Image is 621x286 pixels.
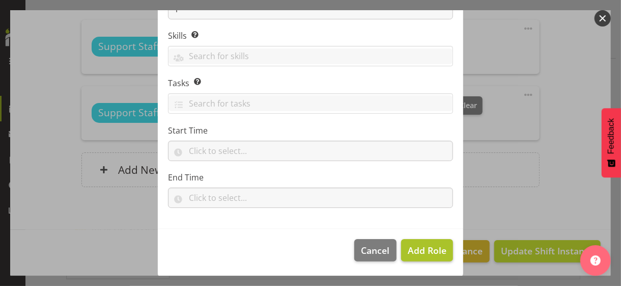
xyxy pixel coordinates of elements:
button: Cancel [354,239,396,262]
button: Add Role [401,239,453,262]
span: Feedback [607,118,616,154]
label: Skills [168,30,453,42]
img: help-xxl-2.png [590,255,601,266]
input: Search for tasks [168,95,453,111]
span: Add Role [408,244,446,256]
label: End Time [168,171,453,184]
button: Feedback - Show survey [602,108,621,177]
input: Click to select... [168,141,453,161]
input: Search for skills [168,48,453,64]
input: Click to select... [168,188,453,208]
span: Cancel [361,244,390,257]
label: Tasks [168,77,453,89]
label: Start Time [168,124,453,137]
